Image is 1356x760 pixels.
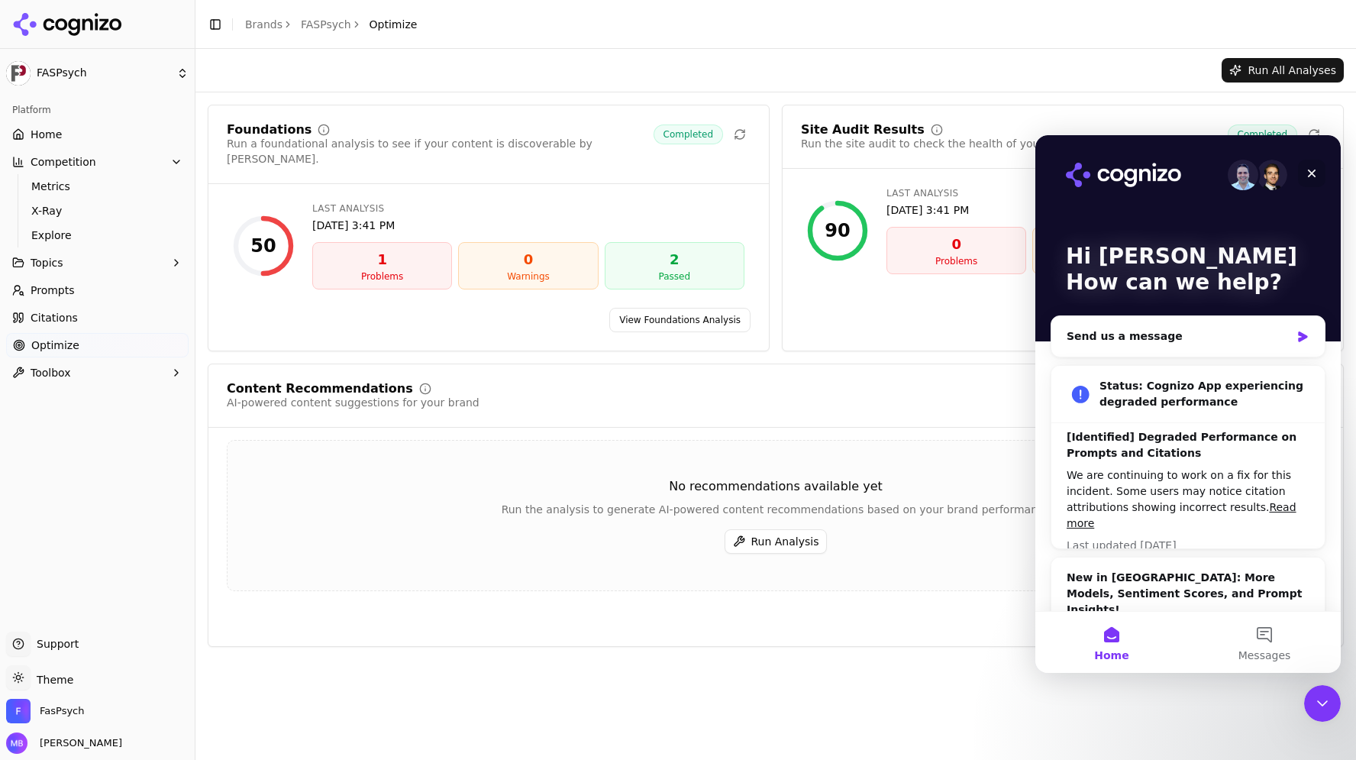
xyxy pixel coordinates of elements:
[1304,685,1341,722] iframe: Intercom live chat
[319,270,445,283] div: Problems
[6,98,189,122] div: Platform
[6,733,122,754] button: Open user button
[31,310,78,325] span: Citations
[37,66,170,80] span: FASPsych
[31,154,96,170] span: Competition
[228,502,1324,517] div: Run the analysis to generate AI-powered content recommendations based on your brand performance
[6,733,27,754] img: Michael Boyle
[301,17,351,32] a: FASPsych
[801,136,1134,151] div: Run the site audit to check the health of your existing content
[25,176,170,197] a: Metrics
[725,529,828,554] button: Run Analysis
[25,225,170,246] a: Explore
[654,125,723,144] span: Completed
[31,636,79,652] span: Support
[31,179,164,194] span: Metrics
[801,124,925,136] div: Site Audit Results
[312,218,744,233] div: [DATE] 3:41 PM
[319,249,445,270] div: 1
[31,283,75,298] span: Prompts
[31,255,63,270] span: Topics
[31,228,164,243] span: Explore
[245,18,282,31] a: Brands
[31,674,73,686] span: Theme
[886,202,1319,218] div: [DATE] 3:41 PM
[6,699,85,723] button: Open organization switcher
[31,338,79,353] span: Optimize
[312,202,744,215] div: Last Analysis
[227,136,654,167] div: Run a foundational analysis to see if your content is discoverable by [PERSON_NAME].
[227,124,312,136] div: Foundations
[6,333,189,357] a: Optimize
[465,249,591,270] div: 0
[825,218,850,243] div: 90
[465,270,591,283] div: Warnings
[228,477,1324,496] div: No recommendations available yet
[34,736,122,750] span: [PERSON_NAME]
[227,383,413,395] div: Content Recommendations
[25,200,170,222] a: X-Ray
[6,278,189,302] a: Prompts
[1035,135,1341,673] iframe: Intercom live chat
[40,704,85,718] span: FasPsych
[612,249,738,270] div: 2
[6,61,31,86] img: FASPsych
[612,270,738,283] div: Passed
[1228,125,1297,144] span: Completed
[6,699,31,723] img: FasPsych
[6,150,189,174] button: Competition
[31,127,62,142] span: Home
[227,395,479,410] div: AI-powered content suggestions for your brand
[6,361,189,385] button: Toolbox
[893,255,1019,267] div: Problems
[250,234,276,258] div: 50
[370,17,418,32] span: Optimize
[6,122,189,147] a: Home
[886,187,1319,199] div: Last Analysis
[31,203,164,218] span: X-Ray
[1222,58,1344,82] button: Run All Analyses
[245,17,417,32] nav: breadcrumb
[893,234,1019,255] div: 0
[6,251,189,275] button: Topics
[31,365,71,380] span: Toolbox
[6,306,189,330] a: Citations
[609,308,751,332] a: View Foundations Analysis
